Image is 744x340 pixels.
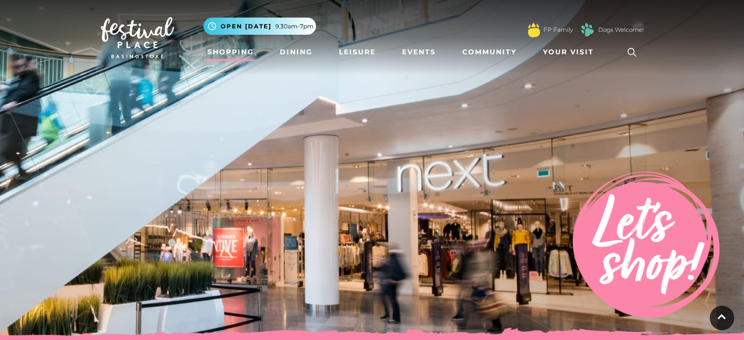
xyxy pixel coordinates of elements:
a: Your Visit [539,43,603,61]
img: Festival Place Logo [101,17,174,58]
a: Dogs Welcome! [598,25,644,34]
a: Shopping [203,43,258,61]
a: FP Family [543,25,573,34]
a: Leisure [335,43,380,61]
button: Open [DATE] 9.30am-7pm [203,18,316,35]
span: 9.30am-7pm [275,22,314,31]
a: Community [458,43,520,61]
span: Your Visit [543,47,594,57]
a: Dining [276,43,316,61]
span: Open [DATE] [221,22,271,31]
a: Events [398,43,440,61]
